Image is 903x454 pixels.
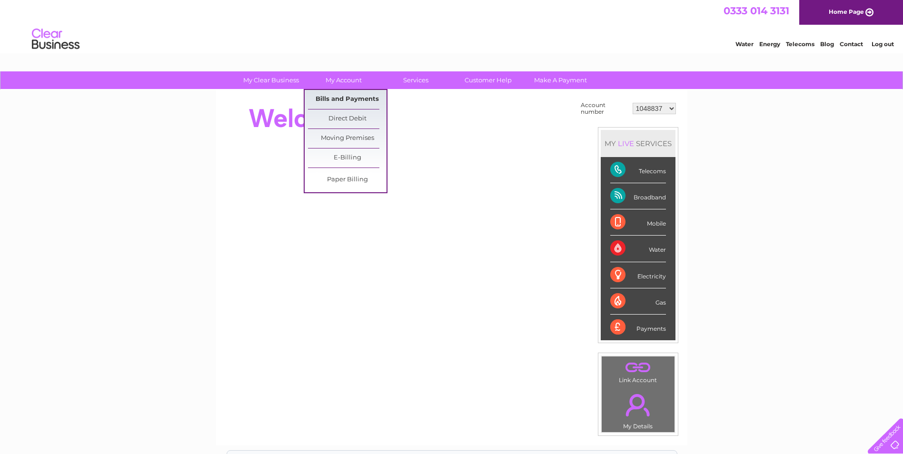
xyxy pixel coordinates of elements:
[601,386,675,433] td: My Details
[786,40,814,48] a: Telecoms
[308,90,387,109] a: Bills and Payments
[601,356,675,386] td: Link Account
[610,288,666,315] div: Gas
[610,315,666,340] div: Payments
[601,130,675,157] div: MY SERVICES
[308,129,387,148] a: Moving Premises
[735,40,754,48] a: Water
[610,236,666,262] div: Water
[232,71,310,89] a: My Clear Business
[604,388,672,422] a: .
[31,25,80,54] img: logo.png
[616,139,636,148] div: LIVE
[449,71,527,89] a: Customer Help
[610,209,666,236] div: Mobile
[521,71,600,89] a: Make A Payment
[377,71,455,89] a: Services
[610,183,666,209] div: Broadband
[604,359,672,375] a: .
[820,40,834,48] a: Blog
[578,99,630,118] td: Account number
[610,157,666,183] div: Telecoms
[840,40,863,48] a: Contact
[227,5,677,46] div: Clear Business is a trading name of Verastar Limited (registered in [GEOGRAPHIC_DATA] No. 3667643...
[872,40,894,48] a: Log out
[308,109,387,128] a: Direct Debit
[304,71,383,89] a: My Account
[610,262,666,288] div: Electricity
[759,40,780,48] a: Energy
[724,5,789,17] a: 0333 014 3131
[308,148,387,168] a: E-Billing
[308,170,387,189] a: Paper Billing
